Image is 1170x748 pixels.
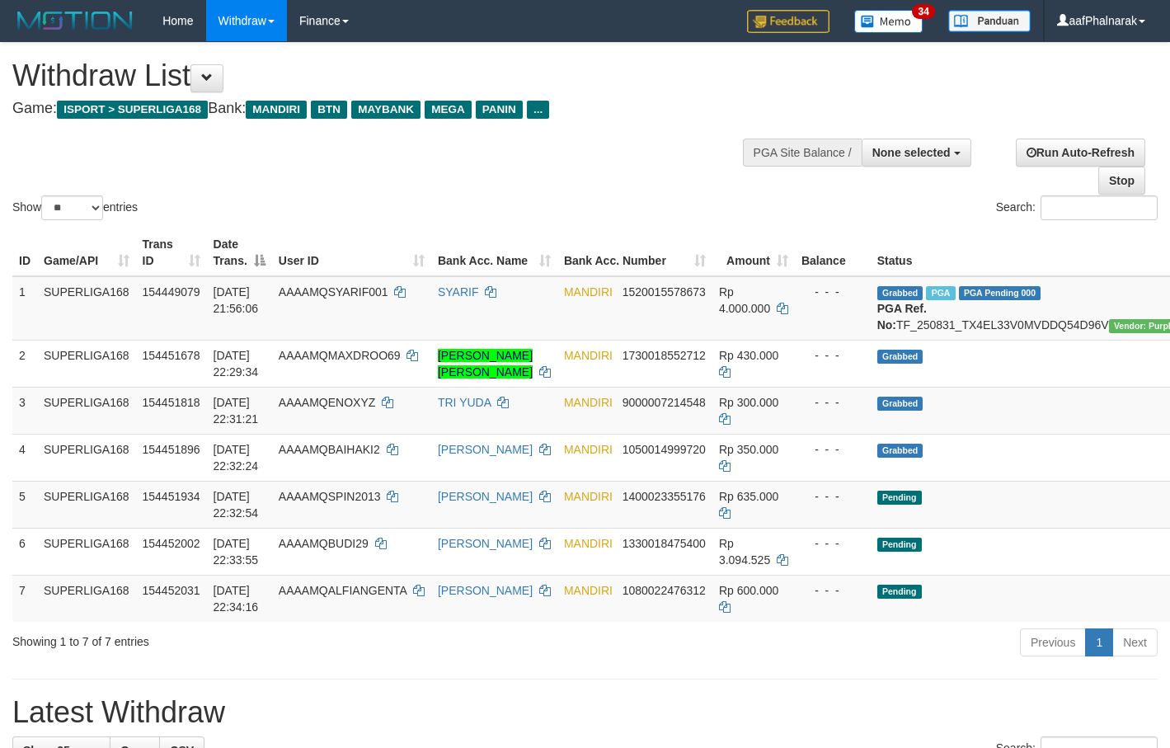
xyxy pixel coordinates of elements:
a: Next [1112,628,1158,656]
button: None selected [862,139,971,167]
span: MANDIRI [246,101,307,119]
img: panduan.png [948,10,1031,32]
span: AAAAMQENOXYZ [279,396,375,409]
span: 154451678 [143,349,200,362]
span: [DATE] 22:32:54 [214,490,259,520]
span: MANDIRI [564,396,613,409]
th: ID [12,229,37,276]
span: Rp 430.000 [719,349,778,362]
span: 154452002 [143,537,200,550]
span: Grabbed [877,286,923,300]
span: Grabbed [877,444,923,458]
span: [DATE] 22:33:55 [214,537,259,567]
span: Pending [877,491,922,505]
span: Rp 300.000 [719,396,778,409]
h1: Withdraw List [12,59,764,92]
th: Bank Acc. Name: activate to sort column ascending [431,229,557,276]
a: Stop [1098,167,1145,195]
a: Run Auto-Refresh [1016,139,1145,167]
span: MANDIRI [564,349,613,362]
div: - - - [801,441,864,458]
span: 154452031 [143,584,200,597]
span: 34 [912,4,934,19]
span: Rp 635.000 [719,490,778,503]
span: Copy 1080022476312 to clipboard [623,584,706,597]
img: Button%20Memo.svg [854,10,923,33]
th: Trans ID: activate to sort column ascending [136,229,207,276]
span: MANDIRI [564,490,613,503]
td: 3 [12,387,37,434]
a: [PERSON_NAME] [438,537,533,550]
span: None selected [872,146,951,159]
span: Pending [877,585,922,599]
b: PGA Ref. No: [877,302,927,332]
td: SUPERLIGA168 [37,481,136,528]
img: Feedback.jpg [747,10,829,33]
h4: Game: Bank: [12,101,764,117]
th: Date Trans.: activate to sort column descending [207,229,272,276]
td: 1 [12,276,37,341]
th: Game/API: activate to sort column ascending [37,229,136,276]
div: - - - [801,394,864,411]
h1: Latest Withdraw [12,696,1158,729]
a: TRI YUDA [438,396,491,409]
span: AAAAMQSPIN2013 [279,490,381,503]
a: [PERSON_NAME] [PERSON_NAME] [438,349,533,379]
span: AAAAMQSYARIF001 [279,285,388,299]
td: SUPERLIGA168 [37,387,136,434]
div: - - - [801,347,864,364]
div: - - - [801,488,864,505]
span: ISPORT > SUPERLIGA168 [57,101,208,119]
td: SUPERLIGA168 [37,575,136,622]
select: Showentries [41,195,103,220]
th: Amount: activate to sort column ascending [712,229,795,276]
span: BTN [311,101,347,119]
span: Rp 4.000.000 [719,285,770,315]
span: PANIN [476,101,523,119]
td: SUPERLIGA168 [37,276,136,341]
th: Bank Acc. Number: activate to sort column ascending [557,229,712,276]
span: Rp 350.000 [719,443,778,456]
span: AAAAMQALFIANGENTA [279,584,406,597]
a: Previous [1020,628,1086,656]
span: MANDIRI [564,584,613,597]
span: Pending [877,538,922,552]
span: AAAAMQBUDI29 [279,537,369,550]
span: PGA Pending [959,286,1041,300]
span: MANDIRI [564,443,613,456]
a: SYARIF [438,285,479,299]
label: Show entries [12,195,138,220]
span: ... [527,101,549,119]
div: Showing 1 to 7 of 7 entries [12,627,475,650]
th: Balance [795,229,871,276]
td: SUPERLIGA168 [37,528,136,575]
span: Marked by aafchoeunmanni [926,286,955,300]
td: SUPERLIGA168 [37,434,136,481]
span: MANDIRI [564,285,613,299]
div: - - - [801,284,864,300]
label: Search: [996,195,1158,220]
span: MAYBANK [351,101,421,119]
div: - - - [801,535,864,552]
a: [PERSON_NAME] [438,584,533,597]
th: User ID: activate to sort column ascending [272,229,431,276]
span: Copy 1400023355176 to clipboard [623,490,706,503]
a: [PERSON_NAME] [438,490,533,503]
span: [DATE] 22:29:34 [214,349,259,379]
span: 154451818 [143,396,200,409]
img: MOTION_logo.png [12,8,138,33]
span: 154449079 [143,285,200,299]
span: Grabbed [877,350,923,364]
td: 5 [12,481,37,528]
span: [DATE] 22:34:16 [214,584,259,614]
span: [DATE] 21:56:06 [214,285,259,315]
span: Copy 1520015578673 to clipboard [623,285,706,299]
span: [DATE] 22:32:24 [214,443,259,473]
span: [DATE] 22:31:21 [214,396,259,426]
span: AAAAMQMAXDROO69 [279,349,401,362]
td: 2 [12,340,37,387]
span: AAAAMQBAIHAKI2 [279,443,380,456]
span: MEGA [425,101,472,119]
span: Copy 1050014999720 to clipboard [623,443,706,456]
a: [PERSON_NAME] [438,443,533,456]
